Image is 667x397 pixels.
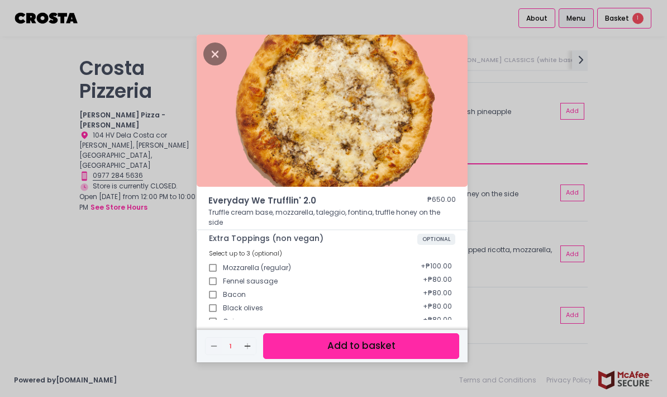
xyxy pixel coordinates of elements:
button: Add to basket [263,333,459,358]
span: Select up to 3 (optional) [209,249,282,258]
div: ₱650.00 [427,195,456,207]
img: Everyday We Trufflin' 2.0 [197,35,468,187]
span: Everyday We Trufflin' 2.0 [208,195,394,207]
div: + ₱80.00 [420,271,455,291]
button: Close [203,48,227,59]
span: Extra Toppings (non vegan) [209,234,417,243]
span: OPTIONAL [417,234,455,245]
div: + ₱80.00 [420,298,455,318]
p: Truffle cream base, mozzarella, taleggio, fontina, truffle honey on the side [208,207,456,228]
div: + ₱80.00 [420,311,455,332]
div: + ₱100.00 [417,258,455,278]
div: + ₱80.00 [420,285,455,305]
